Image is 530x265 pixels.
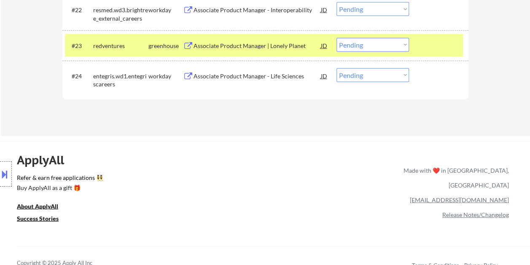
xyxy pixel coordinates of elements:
div: greenhouse [148,42,183,50]
a: [EMAIL_ADDRESS][DOMAIN_NAME] [410,196,509,203]
div: #23 [72,42,86,50]
div: Associate Product Manager - Interoperability [194,6,321,14]
div: Made with ❤️ in [GEOGRAPHIC_DATA], [GEOGRAPHIC_DATA] [400,163,509,193]
div: redventures [93,42,148,50]
div: JD [320,38,328,53]
div: #22 [72,6,86,14]
div: JD [320,2,328,17]
div: resmed.wd3.brightree_external_careers [93,6,148,22]
div: JD [320,68,328,83]
div: workday [148,6,183,14]
div: workday [148,72,183,80]
div: Associate Product Manager | Lonely Planet [194,42,321,50]
div: Associate Product Manager - Life Sciences [194,72,321,80]
a: Release Notes/Changelog [442,211,509,218]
